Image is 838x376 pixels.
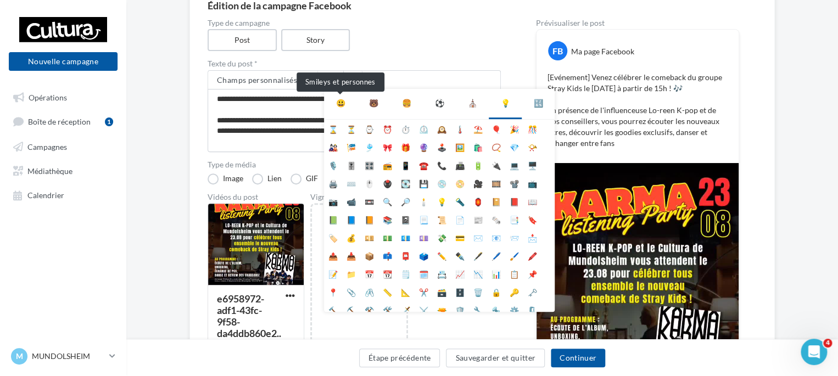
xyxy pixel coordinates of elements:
[469,265,487,283] li: 📉
[252,173,282,184] label: Lien
[7,87,120,106] a: Opérations
[402,98,411,109] div: 🍔
[523,246,541,265] li: 🖍️
[208,161,501,169] label: Type de média
[469,138,487,156] li: 🛍️
[217,293,281,351] div: e6958972-adf1-43fc-9f58-da4ddb860e2...
[360,210,378,228] li: 📙
[487,283,505,301] li: 🔒
[342,265,360,283] li: 📁
[360,246,378,265] li: 📦
[342,138,360,156] li: 🎏
[505,210,523,228] li: 📑
[342,156,360,174] li: 🎚️
[415,210,433,228] li: 📃
[324,210,342,228] li: 📗
[28,117,91,126] span: Boîte de réception
[324,283,342,301] li: 📍
[16,351,23,362] span: M
[415,192,433,210] li: 🕯️
[469,301,487,319] li: 🔧
[451,120,469,138] li: 🌡️
[342,192,360,210] li: 📹
[469,246,487,265] li: 🖋️
[433,156,451,174] li: 📞
[469,156,487,174] li: 🔋
[9,346,118,367] a: M MUNDOLSHEIM
[342,228,360,246] li: 💰
[415,301,433,319] li: ⚔️
[208,71,317,89] button: Champs personnalisés
[505,120,523,138] li: 🎉
[433,228,451,246] li: 💸
[396,283,415,301] li: 📐
[105,117,113,126] div: 1
[360,138,378,156] li: 🎐
[324,265,342,283] li: 📝
[469,228,487,246] li: ✉️
[415,246,433,265] li: 🗳️
[523,228,541,246] li: 📩
[469,210,487,228] li: 📰
[487,210,505,228] li: 🗞️
[523,192,541,210] li: 📖
[324,228,342,246] li: 🏷️
[451,301,469,319] li: 🛡️
[324,138,342,156] li: 🎎
[451,265,469,283] li: 📈
[208,19,501,27] label: Type de campagne
[378,301,396,319] li: 🛠️
[501,98,510,109] div: 💡
[505,246,523,265] li: 🖌️
[7,160,120,180] a: Médiathèque
[396,120,415,138] li: ⏱️
[324,246,342,265] li: 📤
[451,138,469,156] li: 🖼️
[324,120,342,138] li: ⌛
[433,174,451,192] li: 💿
[378,120,396,138] li: ⏰
[451,283,469,301] li: 🗄️
[487,192,505,210] li: 📔
[342,246,360,265] li: 📥
[27,142,67,151] span: Campagnes
[27,166,72,175] span: Médiathèque
[378,246,396,265] li: 📫
[342,283,360,301] li: 📎
[217,75,297,85] span: Champs personnalisés
[7,136,120,156] a: Campagnes
[433,192,451,210] li: 💡
[208,1,757,10] div: Édition de la campagne Facebook
[433,210,451,228] li: 📜
[571,46,634,57] div: Ma page Facebook
[396,174,415,192] li: 💽
[451,156,469,174] li: 📠
[310,193,408,201] div: Vignette de la vidéo
[523,283,541,301] li: 🗝️
[548,72,728,149] p: [Evénement] Venez célébrer le comeback du groupe Stray Kids le [DATE] à partir de 15h ! 🎶 En prés...
[469,192,487,210] li: 🏮
[487,120,505,138] li: 🎈
[378,283,396,301] li: 📏
[360,174,378,192] li: 🖱️
[536,19,739,27] div: Prévisualiser le post
[487,246,505,265] li: 🖊️
[396,156,415,174] li: 📱
[551,349,605,367] button: Continuer
[505,192,523,210] li: 📕
[451,210,469,228] li: 📄
[208,173,243,184] label: Image
[360,228,378,246] li: 💴
[451,228,469,246] li: 💳
[378,138,396,156] li: 🎀
[505,228,523,246] li: 📨
[523,174,541,192] li: 📺
[378,265,396,283] li: 📆
[7,111,120,131] a: Boîte de réception1
[281,29,350,51] label: Story
[523,156,541,174] li: 🖥️
[523,301,541,319] li: 🗜️
[523,265,541,283] li: 📌
[360,265,378,283] li: 📅
[487,138,505,156] li: 📿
